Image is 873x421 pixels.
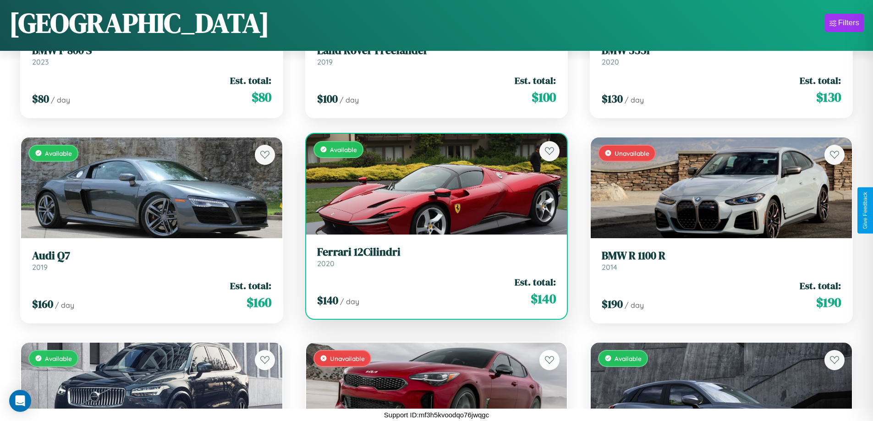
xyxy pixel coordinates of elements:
span: 2019 [317,57,333,66]
span: / day [340,297,359,306]
h3: Ferrari 12Cilindri [317,246,556,259]
span: $ 130 [602,91,623,106]
span: $ 160 [32,296,53,312]
div: Filters [838,18,859,27]
span: / day [625,95,644,104]
span: $ 130 [816,88,841,106]
a: BMW F 800 S2023 [32,44,271,66]
span: 2020 [317,259,335,268]
span: Unavailable [330,355,365,362]
h3: Land Rover Freelander [317,44,556,57]
h3: BMW F 800 S [32,44,271,57]
button: Filters [825,14,864,32]
h3: BMW R 1100 R [602,249,841,262]
span: Est. total: [515,275,556,289]
span: Est. total: [230,279,271,292]
span: $ 80 [252,88,271,106]
a: Land Rover Freelander2019 [317,44,556,66]
div: Give Feedback [862,192,868,229]
h3: BMW 335i [602,44,841,57]
span: $ 140 [531,290,556,308]
span: $ 190 [816,293,841,312]
span: 2020 [602,57,619,66]
span: Est. total: [800,74,841,87]
span: $ 190 [602,296,623,312]
span: $ 100 [532,88,556,106]
span: 2019 [32,262,48,272]
span: 2014 [602,262,617,272]
a: BMW 335i2020 [602,44,841,66]
span: / day [340,95,359,104]
span: $ 140 [317,293,338,308]
span: $ 100 [317,91,338,106]
span: Available [45,355,72,362]
a: Audi Q72019 [32,249,271,272]
span: / day [625,301,644,310]
p: Support ID: mf3h5kvoodqo76jwqgc [384,409,489,421]
span: Available [45,149,72,157]
span: Available [615,355,642,362]
span: Available [330,146,357,153]
a: Ferrari 12Cilindri2020 [317,246,556,268]
span: Est. total: [515,74,556,87]
h3: Audi Q7 [32,249,271,262]
span: Unavailable [615,149,649,157]
span: Est. total: [800,279,841,292]
span: 2023 [32,57,49,66]
span: $ 80 [32,91,49,106]
span: / day [51,95,70,104]
a: BMW R 1100 R2014 [602,249,841,272]
span: Est. total: [230,74,271,87]
span: / day [55,301,74,310]
span: $ 160 [247,293,271,312]
h1: [GEOGRAPHIC_DATA] [9,4,269,42]
div: Open Intercom Messenger [9,390,31,412]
